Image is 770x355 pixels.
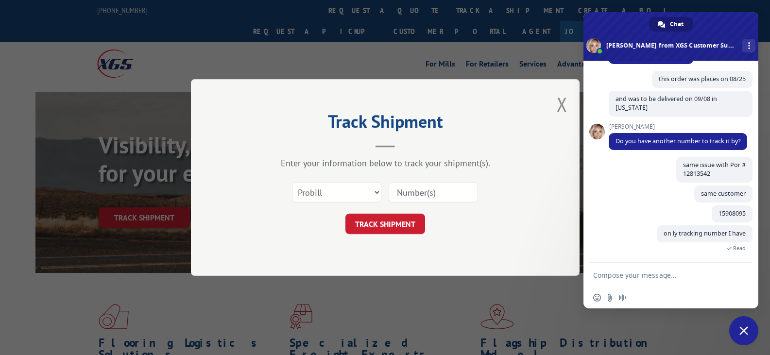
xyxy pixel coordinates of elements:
span: this order was places on 08/25 [659,75,746,83]
div: Enter your information below to track your shipment(s). [240,157,531,169]
h2: Track Shipment [240,115,531,133]
span: Send a file [606,294,614,302]
div: Chat [649,17,693,32]
input: Number(s) [389,182,478,203]
span: Do you have another number to track it by? [616,137,740,145]
span: [PERSON_NAME] [609,123,747,130]
span: 15908095 [719,209,746,218]
span: same issue with Por # 12813542 [683,161,746,178]
div: Close chat [729,316,758,345]
span: Audio message [618,294,626,302]
span: on ly tracking number I have [664,229,746,237]
button: Close modal [557,91,567,117]
span: Chat [670,17,684,32]
textarea: Compose your message... [593,271,727,280]
span: Read [733,245,746,252]
span: same customer [701,189,746,198]
div: More channels [742,39,755,52]
button: TRACK SHIPMENT [345,214,425,234]
span: Insert an emoji [593,294,601,302]
span: and was to be delivered on 09/08 in [US_STATE] [616,95,717,112]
